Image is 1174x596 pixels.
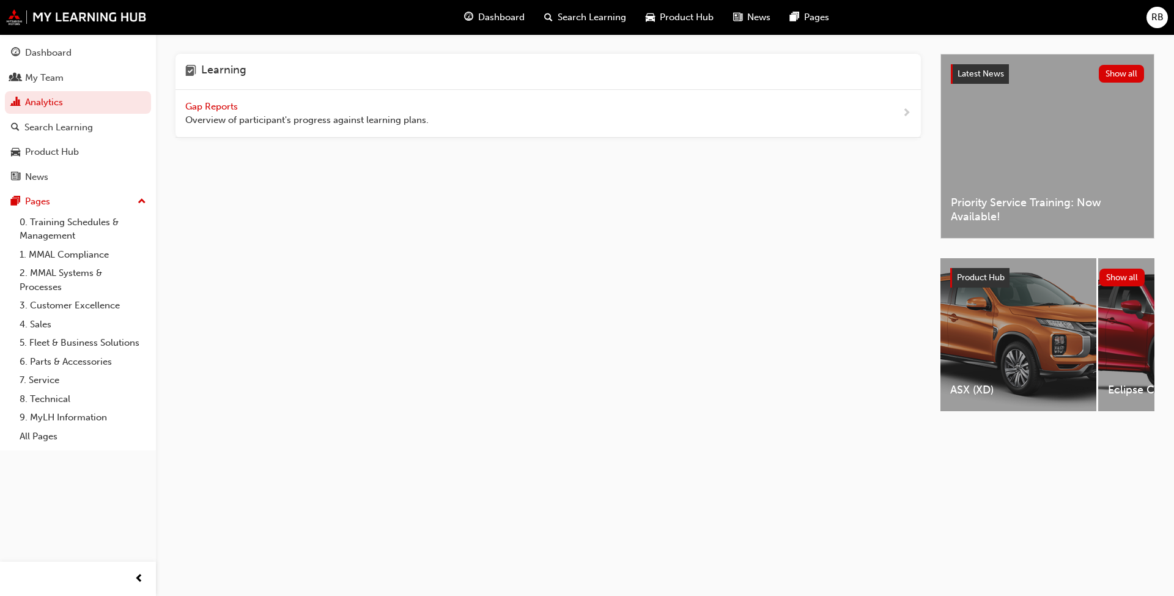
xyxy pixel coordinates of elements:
span: prev-icon [135,572,144,587]
a: News [5,166,151,188]
span: pages-icon [11,196,20,207]
a: 5. Fleet & Business Solutions [15,333,151,352]
button: Pages [5,190,151,213]
span: chart-icon [11,97,20,108]
a: car-iconProduct Hub [636,5,723,30]
span: car-icon [646,10,655,25]
a: Latest NewsShow allPriority Service Training: Now Available! [940,54,1154,239]
span: Search Learning [558,10,626,24]
span: Priority Service Training: Now Available! [951,196,1144,223]
span: search-icon [11,122,20,133]
span: news-icon [11,172,20,183]
span: learning-icon [185,64,196,80]
span: pages-icon [790,10,799,25]
button: Show all [1099,269,1145,286]
a: 3. Customer Excellence [15,296,151,315]
a: pages-iconPages [780,5,839,30]
h4: Learning [201,64,246,80]
span: News [747,10,770,24]
span: RB [1151,10,1164,24]
button: RB [1146,7,1168,28]
a: Latest NewsShow all [951,64,1144,84]
span: next-icon [902,106,911,121]
a: Dashboard [5,42,151,64]
a: guage-iconDashboard [454,5,534,30]
span: Dashboard [478,10,525,24]
span: Gap Reports [185,101,240,112]
button: Show all [1099,65,1145,83]
a: Gap Reports Overview of participant's progress against learning plans.next-icon [175,90,921,138]
span: Overview of participant's progress against learning plans. [185,113,429,127]
a: Analytics [5,91,151,114]
span: search-icon [544,10,553,25]
div: Search Learning [24,121,93,135]
span: Product Hub [660,10,714,24]
a: Product HubShow all [950,268,1145,288]
span: guage-icon [464,10,473,25]
a: 7. Service [15,371,151,390]
span: car-icon [11,147,20,158]
a: 4. Sales [15,315,151,334]
a: 0. Training Schedules & Management [15,213,151,245]
a: Search Learning [5,116,151,139]
span: Latest News [958,69,1004,79]
a: news-iconNews [723,5,780,30]
div: My Team [25,71,64,85]
div: News [25,170,48,184]
span: Pages [804,10,829,24]
div: Product Hub [25,145,79,159]
button: DashboardMy TeamAnalyticsSearch LearningProduct HubNews [5,39,151,190]
a: Product Hub [5,141,151,163]
span: guage-icon [11,48,20,59]
span: people-icon [11,73,20,84]
a: search-iconSearch Learning [534,5,636,30]
a: All Pages [15,427,151,446]
span: news-icon [733,10,742,25]
span: up-icon [138,194,146,210]
span: ASX (XD) [950,383,1087,397]
a: My Team [5,67,151,89]
span: Product Hub [957,272,1005,283]
img: mmal [6,9,147,25]
a: ASX (XD) [940,258,1096,411]
a: 6. Parts & Accessories [15,352,151,371]
div: Dashboard [25,46,72,60]
a: 2. MMAL Systems & Processes [15,264,151,296]
div: Pages [25,195,50,209]
a: 8. Technical [15,390,151,409]
a: 1. MMAL Compliance [15,245,151,264]
a: 9. MyLH Information [15,408,151,427]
